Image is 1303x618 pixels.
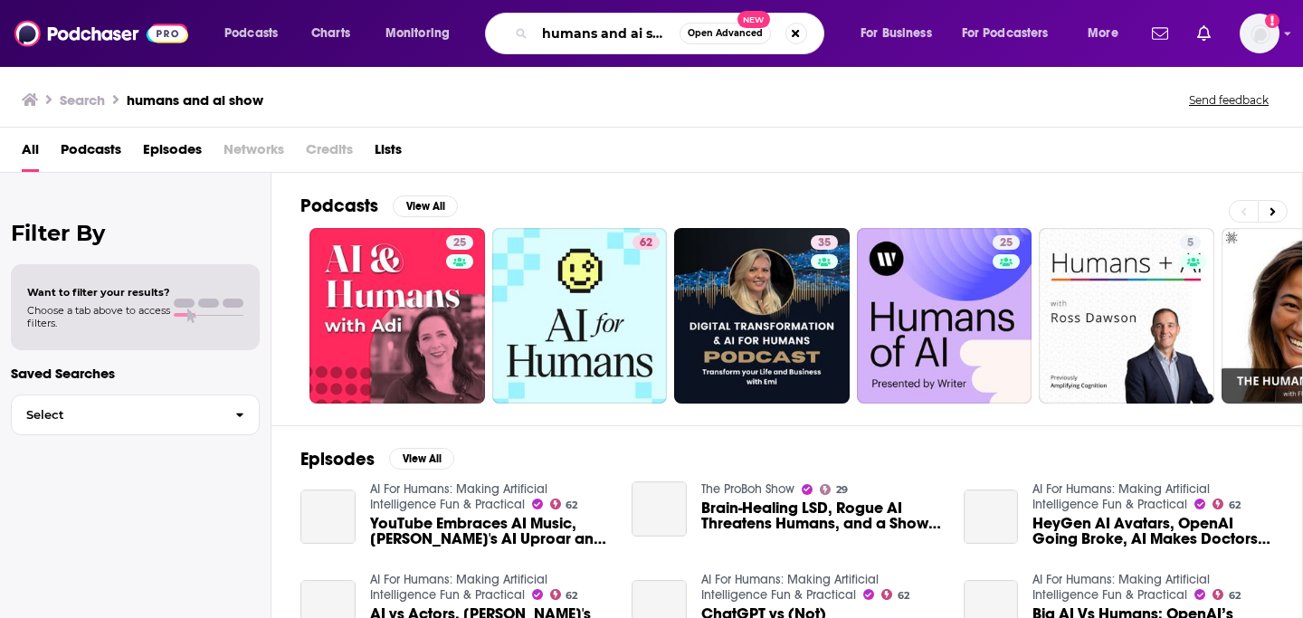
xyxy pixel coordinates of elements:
[857,228,1032,404] a: 25
[1240,14,1279,53] button: Show profile menu
[1088,21,1118,46] span: More
[1187,234,1194,252] span: 5
[898,592,909,600] span: 62
[640,234,652,252] span: 62
[1032,481,1210,512] a: AI For Humans: Making Artificial Intelligence Fun & Practical
[550,499,578,509] a: 62
[1240,14,1279,53] img: User Profile
[393,195,458,217] button: View All
[688,29,763,38] span: Open Advanced
[1240,14,1279,53] span: Logged in as biancagorospe
[27,304,170,329] span: Choose a tab above to access filters.
[373,19,473,48] button: open menu
[701,500,942,531] a: Brain-Healing LSD, Rogue AI Threatens Humans, and a Show-and-Tell Goes Nuclear
[375,135,402,172] a: Lists
[566,592,577,600] span: 62
[632,235,660,250] a: 62
[811,235,838,250] a: 35
[1213,499,1241,509] a: 62
[61,135,121,172] a: Podcasts
[1032,572,1210,603] a: AI For Humans: Making Artificial Intelligence Fun & Practical
[22,135,39,172] a: All
[848,19,955,48] button: open menu
[701,572,879,603] a: AI For Humans: Making Artificial Intelligence Fun & Practical
[962,21,1049,46] span: For Podcasters
[492,228,668,404] a: 62
[306,135,353,172] span: Credits
[224,135,284,172] span: Networks
[818,234,831,252] span: 35
[550,589,578,600] a: 62
[27,286,170,299] span: Want to filter your results?
[11,365,260,382] p: Saved Searches
[309,228,485,404] a: 25
[950,19,1075,48] button: open menu
[370,572,547,603] a: AI For Humans: Making Artificial Intelligence Fun & Practical
[453,234,466,252] span: 25
[446,235,473,250] a: 25
[300,490,356,545] a: YouTube Embraces AI Music, Gaming's AI Uproar and Celebrity AI Teachers | AI For Humans
[389,448,454,470] button: View All
[820,484,848,495] a: 29
[836,486,848,494] span: 29
[680,23,771,44] button: Open AdvancedNew
[143,135,202,172] a: Episodes
[300,195,378,217] h2: Podcasts
[370,516,611,547] a: YouTube Embraces AI Music, Gaming's AI Uproar and Celebrity AI Teachers | AI For Humans
[300,195,458,217] a: PodcastsView All
[535,19,680,48] input: Search podcasts, credits, & more...
[370,481,547,512] a: AI For Humans: Making Artificial Intelligence Fun & Practical
[861,21,932,46] span: For Business
[60,91,105,109] h3: Search
[1229,501,1241,509] span: 62
[737,11,770,28] span: New
[12,409,221,421] span: Select
[632,481,687,537] a: Brain-Healing LSD, Rogue AI Threatens Humans, and a Show-and-Tell Goes Nuclear
[701,481,794,497] a: The ProBoh Show
[385,21,450,46] span: Monitoring
[127,91,263,109] h3: humans and ai show
[300,448,454,471] a: EpisodesView All
[674,228,850,404] a: 35
[1032,516,1273,547] a: HeyGen AI Avatars, OpenAI Going Broke, AI Makes Doctors Better & Comedic History Showdown | AI Fo...
[300,448,375,471] h2: Episodes
[881,589,909,600] a: 62
[1180,235,1201,250] a: 5
[993,235,1020,250] a: 25
[502,13,842,54] div: Search podcasts, credits, & more...
[1039,228,1214,404] a: 5
[566,501,577,509] span: 62
[1213,589,1241,600] a: 62
[311,21,350,46] span: Charts
[14,16,188,51] img: Podchaser - Follow, Share and Rate Podcasts
[1184,92,1274,108] button: Send feedback
[212,19,301,48] button: open menu
[11,220,260,246] h2: Filter By
[224,21,278,46] span: Podcasts
[11,395,260,435] button: Select
[964,490,1019,545] a: HeyGen AI Avatars, OpenAI Going Broke, AI Makes Doctors Better & Comedic History Showdown | AI Fo...
[1075,19,1141,48] button: open menu
[1190,18,1218,49] a: Show notifications dropdown
[300,19,361,48] a: Charts
[1265,14,1279,28] svg: Add a profile image
[370,516,611,547] span: YouTube Embraces AI Music, [PERSON_NAME]'s AI Uproar and Celebrity AI Teachers | AI For Humans
[1229,592,1241,600] span: 62
[1145,18,1175,49] a: Show notifications dropdown
[1000,234,1013,252] span: 25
